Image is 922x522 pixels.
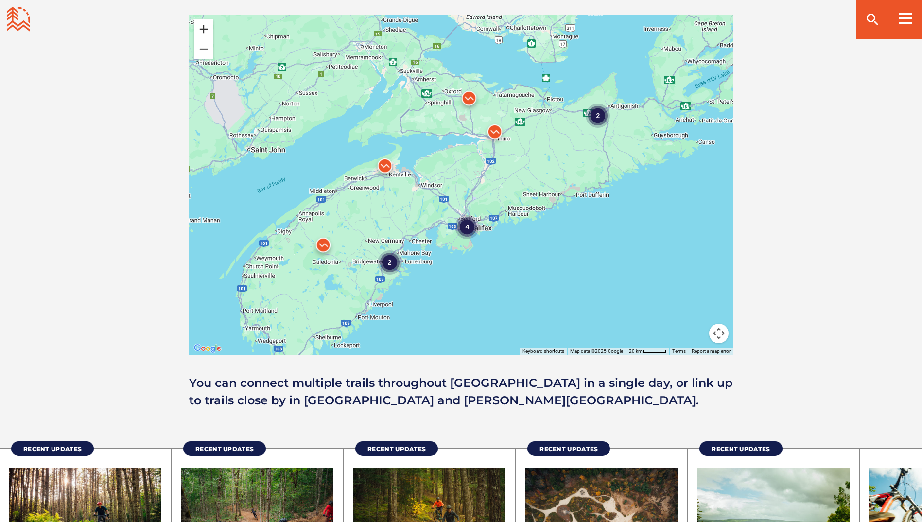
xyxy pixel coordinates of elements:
button: Map camera controls [709,324,729,343]
a: Recent Updates [527,441,610,456]
a: Report a map error [692,348,731,354]
div: 2 [377,250,401,275]
button: Zoom out [194,39,213,59]
p: You can connect multiple trails throughout [GEOGRAPHIC_DATA] in a single day, or link up to trail... [189,374,733,409]
ion-icon: search [865,12,880,27]
span: Recent Updates [23,445,82,452]
a: Recent Updates [355,441,438,456]
div: 4 [455,215,479,239]
span: Recent Updates [712,445,770,452]
button: Zoom in [194,19,213,39]
span: Recent Updates [367,445,426,452]
img: Google [191,342,224,355]
a: Terms (opens in new tab) [672,348,686,354]
a: Recent Updates [11,441,94,456]
span: 20 km [629,348,643,354]
button: Keyboard shortcuts [522,348,564,355]
a: Recent Updates [183,441,266,456]
div: 2 [586,104,610,128]
span: Recent Updates [539,445,598,452]
a: Open this area in Google Maps (opens a new window) [191,342,224,355]
span: Recent Updates [195,445,254,452]
span: Map data ©2025 Google [570,348,623,354]
button: Map Scale: 20 km per 45 pixels [626,348,669,355]
a: Recent Updates [699,441,782,456]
